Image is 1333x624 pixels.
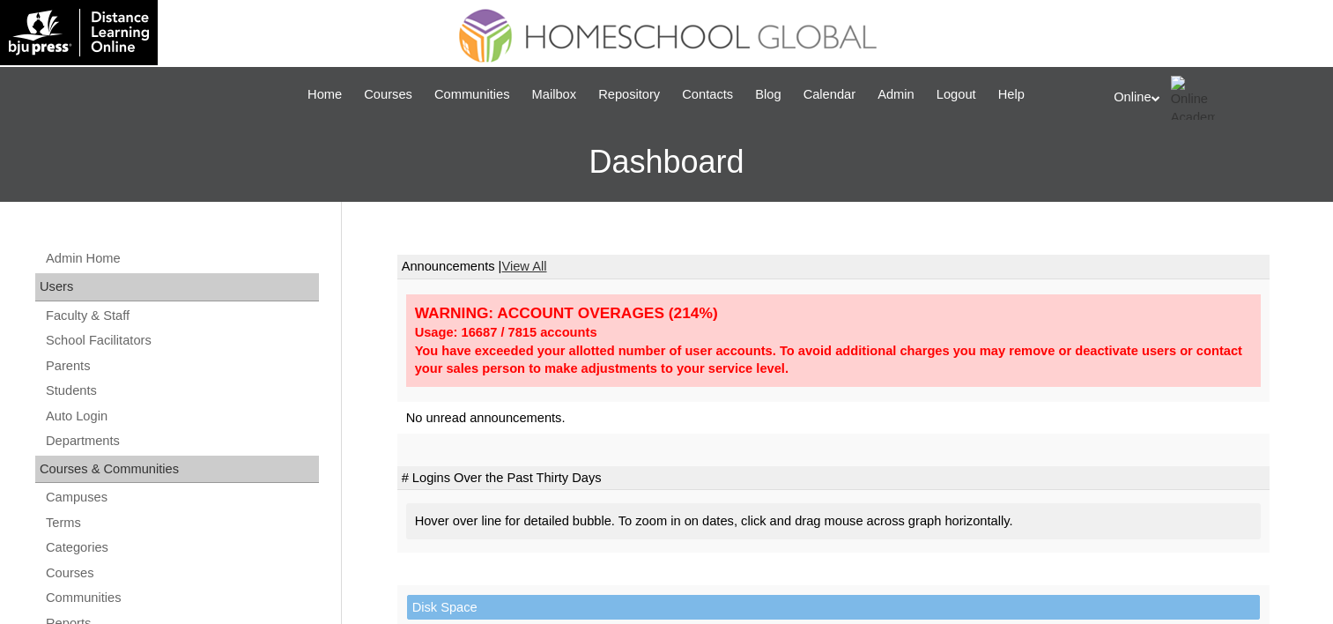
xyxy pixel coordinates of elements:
[532,85,577,105] span: Mailbox
[1171,76,1215,120] img: Online Academy
[415,342,1252,378] div: You have exceeded your allotted number of user accounts. To avoid additional charges you may remo...
[44,587,319,609] a: Communities
[44,330,319,352] a: School Facilitators
[407,595,1260,620] td: Disk Space
[44,355,319,377] a: Parents
[878,85,915,105] span: Admin
[44,487,319,509] a: Campuses
[937,85,976,105] span: Logout
[746,85,789,105] a: Blog
[589,85,669,105] a: Repository
[397,466,1270,491] td: # Logins Over the Past Thirty Days
[501,259,546,273] a: View All
[434,85,510,105] span: Communities
[415,303,1252,323] div: WARNING: ACCOUNT OVERAGES (214%)
[673,85,742,105] a: Contacts
[364,85,412,105] span: Courses
[307,85,342,105] span: Home
[755,85,781,105] span: Blog
[426,85,519,105] a: Communities
[35,456,319,484] div: Courses & Communities
[397,255,1270,279] td: Announcements |
[406,503,1261,539] div: Hover over line for detailed bubble. To zoom in on dates, click and drag mouse across graph horiz...
[928,85,985,105] a: Logout
[44,248,319,270] a: Admin Home
[795,85,864,105] a: Calendar
[998,85,1025,105] span: Help
[44,562,319,584] a: Courses
[415,325,597,339] strong: Usage: 16687 / 7815 accounts
[9,123,1324,202] h3: Dashboard
[523,85,586,105] a: Mailbox
[44,430,319,452] a: Departments
[869,85,923,105] a: Admin
[804,85,855,105] span: Calendar
[44,512,319,534] a: Terms
[44,537,319,559] a: Categories
[598,85,660,105] span: Repository
[682,85,733,105] span: Contacts
[44,380,319,402] a: Students
[989,85,1033,105] a: Help
[299,85,351,105] a: Home
[35,273,319,301] div: Users
[44,405,319,427] a: Auto Login
[44,305,319,327] a: Faculty & Staff
[9,9,149,56] img: logo-white.png
[397,402,1270,435] td: No unread announcements.
[1114,76,1315,120] div: Online
[355,85,421,105] a: Courses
